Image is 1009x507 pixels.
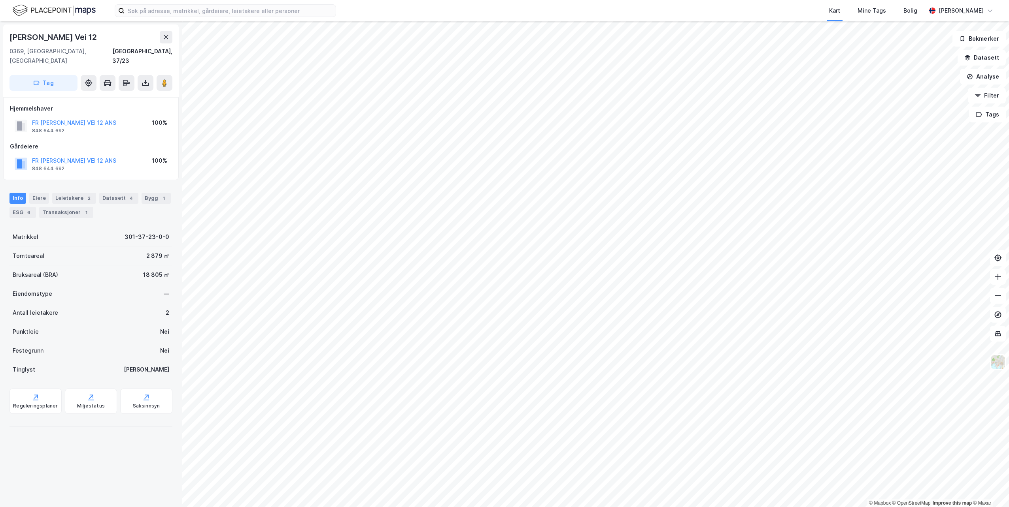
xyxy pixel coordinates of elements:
div: 1 [82,208,90,216]
div: 2 [85,194,93,202]
div: [GEOGRAPHIC_DATA], 37/23 [112,47,172,66]
div: [PERSON_NAME] [124,365,169,374]
button: Tags [969,107,1006,122]
button: Analyse [960,69,1006,84]
div: 2 [166,308,169,317]
div: [PERSON_NAME] Vei 12 [9,31,98,43]
img: Z [990,355,1005,370]
div: Bruksareal (BRA) [13,270,58,280]
div: Miljøstatus [77,403,105,409]
div: 848 644 692 [32,128,64,134]
div: 0369, [GEOGRAPHIC_DATA], [GEOGRAPHIC_DATA] [9,47,112,66]
div: Nei [160,327,169,336]
div: 100% [152,156,167,165]
a: OpenStreetMap [892,500,931,506]
iframe: Chat Widget [969,469,1009,507]
div: Transaksjoner [39,207,93,218]
div: Nei [160,346,169,355]
div: Kart [829,6,840,15]
input: Søk på adresse, matrikkel, gårdeiere, leietakere eller personer [125,5,336,17]
div: 301-37-23-0-0 [125,232,169,242]
div: 848 644 692 [32,165,64,172]
div: ESG [9,207,36,218]
div: Bolig [903,6,917,15]
div: Eiere [29,193,49,204]
div: Tomteareal [13,251,44,261]
div: 6 [25,208,33,216]
div: 18 805 ㎡ [143,270,169,280]
div: 2 879 ㎡ [146,251,169,261]
div: Punktleie [13,327,39,336]
div: Matrikkel [13,232,38,242]
div: Info [9,193,26,204]
div: Festegrunn [13,346,43,355]
div: Tinglyst [13,365,35,374]
a: Improve this map [933,500,972,506]
div: 100% [152,118,167,128]
div: Kontrollprogram for chat [969,469,1009,507]
button: Tag [9,75,77,91]
div: [PERSON_NAME] [939,6,984,15]
div: Saksinnsyn [133,403,160,409]
div: Leietakere [52,193,96,204]
div: 1 [160,194,168,202]
div: Antall leietakere [13,308,58,317]
div: Eiendomstype [13,289,52,299]
div: Hjemmelshaver [10,104,172,113]
div: Gårdeiere [10,142,172,151]
div: Bygg [142,193,171,204]
div: Reguleringsplaner [13,403,58,409]
div: Mine Tags [858,6,886,15]
button: Filter [968,88,1006,103]
img: logo.f888ab2527a4732fd821a326f86c7f29.svg [13,4,96,17]
div: 4 [127,194,135,202]
button: Bokmerker [952,31,1006,47]
button: Datasett [958,50,1006,66]
a: Mapbox [869,500,891,506]
div: — [164,289,169,299]
div: Datasett [99,193,138,204]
